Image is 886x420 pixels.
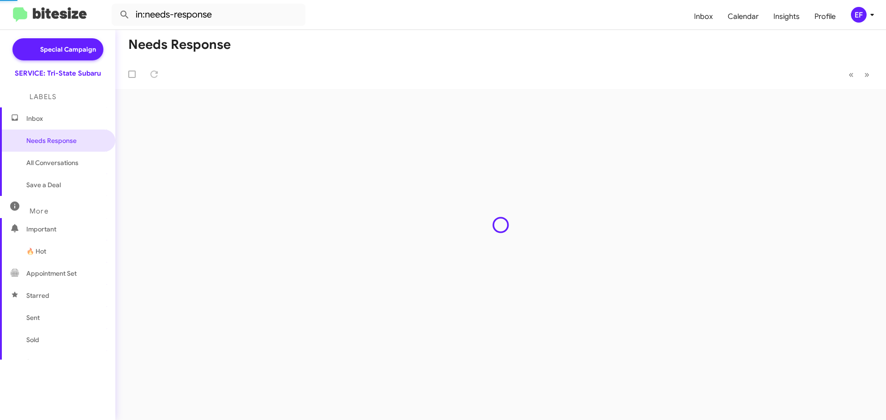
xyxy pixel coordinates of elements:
h1: Needs Response [128,37,231,52]
button: Next [859,65,875,84]
span: Starred [26,291,49,300]
span: 🔥 Hot [26,247,46,256]
button: EF [843,7,876,23]
button: Previous [843,65,859,84]
span: Special Campaign [40,45,96,54]
span: Sent [26,313,40,322]
span: Appointment Set [26,269,77,278]
span: Labels [30,93,56,101]
a: Inbox [687,3,720,30]
span: Needs Response [26,136,105,145]
span: Save a Deal [26,180,61,189]
a: Special Campaign [12,38,103,60]
a: Calendar [720,3,766,30]
nav: Page navigation example [844,65,875,84]
span: Sold [26,335,39,344]
span: All Conversations [26,158,78,167]
div: EF [851,7,867,23]
a: Insights [766,3,807,30]
span: » [864,69,869,80]
input: Search [112,4,305,26]
div: SERVICE: Tri-State Subaru [15,69,101,78]
span: « [849,69,854,80]
span: Inbox [26,114,105,123]
span: More [30,207,48,215]
a: Profile [807,3,843,30]
span: Sold Responded [26,357,75,367]
span: Important [26,225,105,234]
